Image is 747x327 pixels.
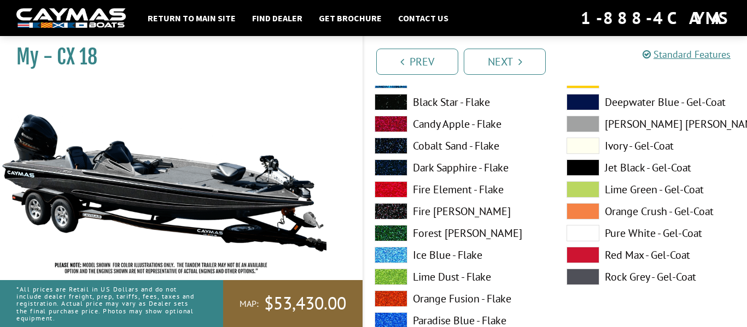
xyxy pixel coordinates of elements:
[581,6,731,30] div: 1-888-4CAYMAS
[375,159,545,176] label: Dark Sapphire - Flake
[375,138,545,154] label: Cobalt Sand - Flake
[464,49,546,75] a: Next
[567,138,737,154] label: Ivory - Gel-Coat
[375,94,545,110] label: Black Star - Flake
[240,298,259,310] span: MAP:
[567,181,737,198] label: Lime Green - Gel-Coat
[376,49,458,75] a: Prev
[142,11,241,25] a: Return to main site
[567,225,737,241] label: Pure White - Gel-Coat
[223,280,363,327] a: MAP:$53,430.00
[567,116,737,132] label: [PERSON_NAME] [PERSON_NAME] - Gel-Coat
[567,247,737,263] label: Red Max - Gel-Coat
[643,48,731,61] a: Standard Features
[264,292,346,315] span: $53,430.00
[567,203,737,219] label: Orange Crush - Gel-Coat
[375,269,545,285] label: Lime Dust - Flake
[375,290,545,307] label: Orange Fusion - Flake
[567,94,737,110] label: Deepwater Blue - Gel-Coat
[16,280,199,327] p: *All prices are Retail in US Dollars and do not include dealer freight, prep, tariffs, fees, taxe...
[16,8,126,28] img: white-logo-c9c8dbefe5ff5ceceb0f0178aa75bf4bb51f6bca0971e226c86eb53dfe498488.png
[375,203,545,219] label: Fire [PERSON_NAME]
[567,159,737,176] label: Jet Black - Gel-Coat
[313,11,387,25] a: Get Brochure
[375,247,545,263] label: Ice Blue - Flake
[567,269,737,285] label: Rock Grey - Gel-Coat
[393,11,454,25] a: Contact Us
[375,225,545,241] label: Forest [PERSON_NAME]
[247,11,308,25] a: Find Dealer
[16,45,335,69] h1: My - CX 18
[375,116,545,132] label: Candy Apple - Flake
[375,181,545,198] label: Fire Element - Flake
[373,47,747,75] ul: Pagination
